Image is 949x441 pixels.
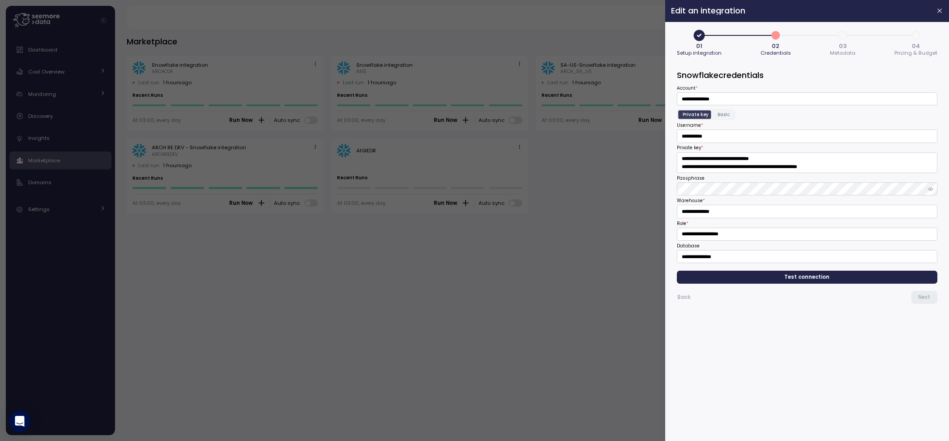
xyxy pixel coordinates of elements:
[772,43,780,49] span: 02
[839,43,846,49] span: 03
[830,51,855,56] span: Metadata
[718,111,730,118] span: Basic
[677,291,691,304] button: Back
[830,28,855,58] button: 303Metadata
[911,291,937,304] button: Next
[835,28,851,43] span: 3
[894,51,937,56] span: Pricing & Budget
[894,28,937,58] button: 404Pricing & Budget
[918,291,930,303] span: Next
[761,28,791,58] button: 202Credentials
[677,69,937,81] h3: Snowflake credentials
[768,28,783,43] span: 2
[9,411,30,432] div: Open Intercom Messenger
[683,111,709,118] span: Private key
[677,51,722,56] span: Setup integration
[677,291,691,303] span: Back
[908,28,923,43] span: 4
[677,28,722,58] button: 01Setup integration
[671,7,929,15] h2: Edit an integration
[677,271,937,284] button: Test connection
[696,43,702,49] span: 01
[912,43,920,49] span: 04
[761,51,791,56] span: Credentials
[785,271,830,283] span: Test connection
